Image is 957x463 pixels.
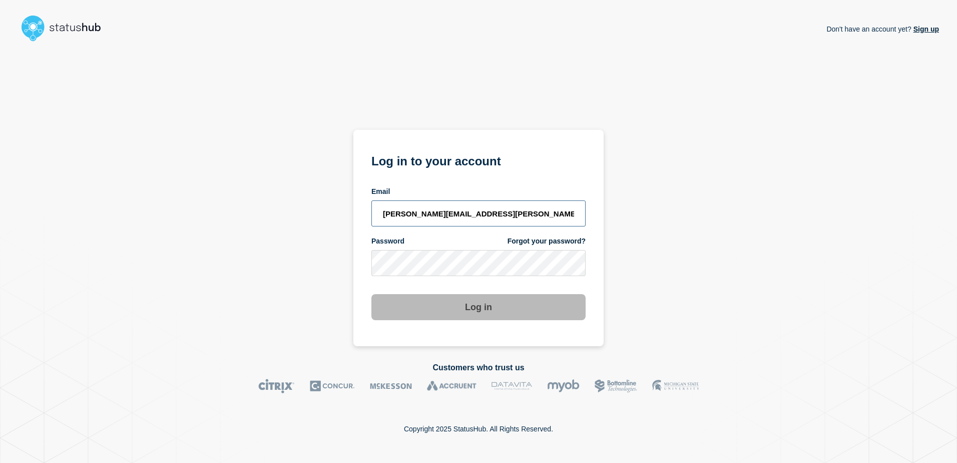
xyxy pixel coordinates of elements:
[370,379,412,393] img: McKesson logo
[652,379,699,393] img: MSU logo
[547,379,580,393] img: myob logo
[508,237,586,246] a: Forgot your password?
[371,294,586,320] button: Log in
[492,379,532,393] img: DataVita logo
[258,379,295,393] img: Citrix logo
[427,379,476,393] img: Accruent logo
[371,250,586,276] input: password input
[826,17,939,41] p: Don't have an account yet?
[911,25,939,33] a: Sign up
[18,363,939,372] h2: Customers who trust us
[18,12,113,44] img: StatusHub logo
[371,237,404,246] span: Password
[371,151,586,169] h1: Log in to your account
[371,200,586,226] input: email input
[404,425,553,433] p: Copyright 2025 StatusHub. All Rights Reserved.
[595,379,637,393] img: Bottomline logo
[371,187,390,196] span: Email
[310,379,355,393] img: Concur logo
